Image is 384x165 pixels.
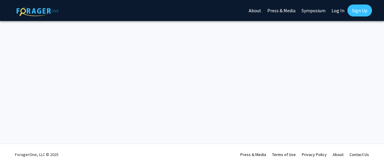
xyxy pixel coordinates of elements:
a: About [333,152,343,157]
a: Press & Media [240,152,266,157]
a: Sign Up [347,4,372,16]
a: Terms of Use [272,152,296,157]
img: ForagerOne Logo [16,6,58,16]
a: Privacy Policy [302,152,327,157]
a: Contact Us [349,152,369,157]
div: ForagerOne, LLC © 2025 [15,144,58,165]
